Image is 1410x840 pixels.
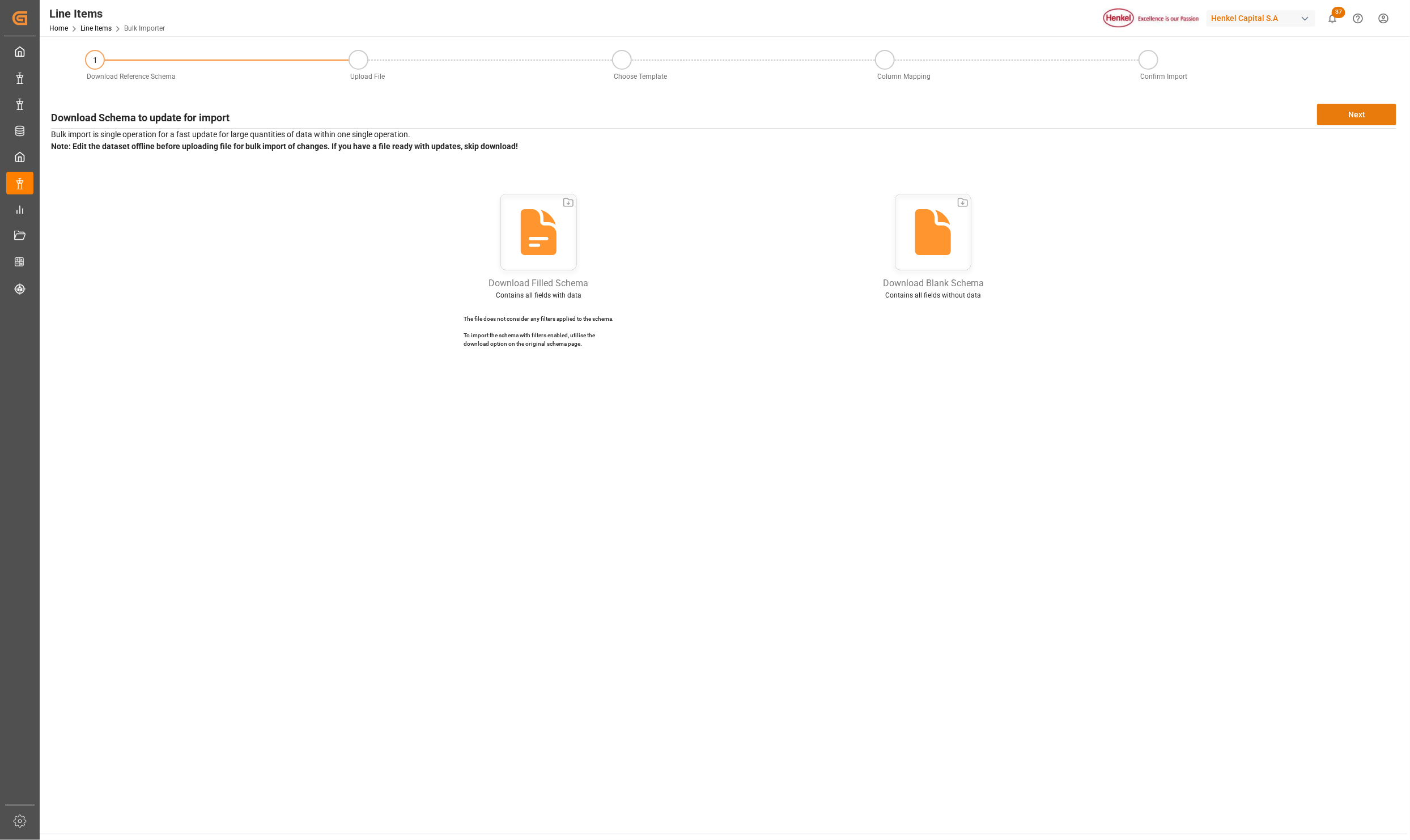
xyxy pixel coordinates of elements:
[1207,10,1315,27] div: Henkel Capital S.A
[614,73,667,80] span: Choose Template
[350,73,385,80] span: Upload File
[49,24,68,32] a: Home
[1345,6,1371,31] button: Help Center
[86,51,104,70] div: 1
[1103,9,1199,28] img: Henkel%20logo.jpg_1689854090.jpg
[51,142,518,151] strong: Note: Edit the dataset offline before uploading file for bulk import of changes. If you have a fi...
[87,73,176,80] span: Download Reference Schema
[1320,6,1345,31] button: show 37 new notifications
[877,73,931,80] span: Column Mapping
[464,315,614,323] p: The file does not consider any filters applied to the schema.
[49,5,165,22] div: Line Items
[464,331,614,348] p: To import the schema with filters enabled, utilise the download option on the original schema page.
[885,290,981,300] p: Contains all fields without data
[80,24,112,32] a: Line Items
[883,277,984,290] p: Download Blank Schema
[1317,104,1396,125] button: Next
[1332,7,1345,18] span: 37
[1207,7,1320,29] button: Henkel Capital S.A
[51,129,1396,152] p: Bulk import is single operation for a fast update for large quantities of data within one single ...
[496,290,581,300] p: Contains all fields with data
[51,110,230,125] h3: Download Schema to update for import
[1141,73,1188,80] span: Confirm Import
[489,277,589,290] p: Download Filled Schema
